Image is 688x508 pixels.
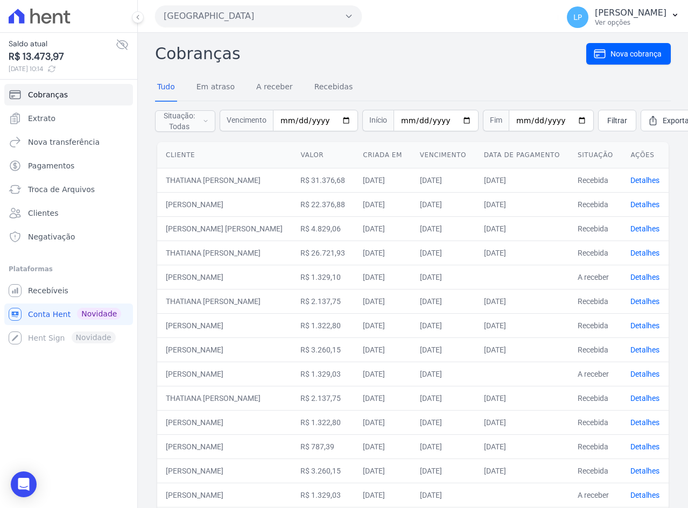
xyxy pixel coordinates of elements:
[28,184,95,195] span: Troca de Arquivos
[569,434,622,458] td: Recebida
[569,386,622,410] td: Recebida
[475,241,569,265] td: [DATE]
[28,231,75,242] span: Negativação
[630,345,659,354] a: Detalhes
[595,8,666,18] p: [PERSON_NAME]
[220,110,273,131] span: Vencimento
[4,304,133,325] a: Conta Hent Novidade
[411,386,475,410] td: [DATE]
[573,13,582,21] span: LP
[28,113,55,124] span: Extrato
[622,142,669,168] th: Ações
[292,434,354,458] td: R$ 787,39
[630,224,659,233] a: Detalhes
[595,18,666,27] p: Ver opções
[475,434,569,458] td: [DATE]
[28,137,100,147] span: Nova transferência
[569,168,622,192] td: Recebida
[610,48,662,59] span: Nova cobrança
[569,241,622,265] td: Recebida
[292,216,354,241] td: R$ 4.829,06
[162,110,196,132] span: Situação: Todas
[630,467,659,475] a: Detalhes
[354,192,411,216] td: [DATE]
[483,110,509,131] span: Fim
[598,110,636,131] a: Filtrar
[155,110,215,132] button: Situação: Todas
[157,410,292,434] td: [PERSON_NAME]
[630,370,659,378] a: Detalhes
[292,313,354,337] td: R$ 1.322,80
[411,362,475,386] td: [DATE]
[312,74,355,102] a: Recebidas
[569,142,622,168] th: Situação
[630,297,659,306] a: Detalhes
[292,265,354,289] td: R$ 1.329,10
[569,410,622,434] td: Recebida
[155,41,586,66] h2: Cobranças
[11,471,37,497] div: Open Intercom Messenger
[354,168,411,192] td: [DATE]
[475,386,569,410] td: [DATE]
[354,362,411,386] td: [DATE]
[354,410,411,434] td: [DATE]
[354,386,411,410] td: [DATE]
[354,289,411,313] td: [DATE]
[157,362,292,386] td: [PERSON_NAME]
[4,131,133,153] a: Nova transferência
[411,216,475,241] td: [DATE]
[28,309,71,320] span: Conta Hent
[9,38,116,50] span: Saldo atual
[569,337,622,362] td: Recebida
[475,289,569,313] td: [DATE]
[292,142,354,168] th: Valor
[411,313,475,337] td: [DATE]
[475,313,569,337] td: [DATE]
[569,458,622,483] td: Recebida
[411,289,475,313] td: [DATE]
[569,192,622,216] td: Recebida
[292,168,354,192] td: R$ 31.376,68
[292,241,354,265] td: R$ 26.721,93
[28,89,68,100] span: Cobranças
[411,458,475,483] td: [DATE]
[411,192,475,216] td: [DATE]
[411,168,475,192] td: [DATE]
[475,142,569,168] th: Data de pagamento
[630,249,659,257] a: Detalhes
[157,142,292,168] th: Cliente
[411,265,475,289] td: [DATE]
[292,410,354,434] td: R$ 1.322,80
[28,208,58,218] span: Clientes
[630,394,659,403] a: Detalhes
[354,265,411,289] td: [DATE]
[4,108,133,129] a: Extrato
[630,273,659,281] a: Detalhes
[411,241,475,265] td: [DATE]
[569,216,622,241] td: Recebida
[630,442,659,451] a: Detalhes
[4,155,133,177] a: Pagamentos
[157,241,292,265] td: THATIANA [PERSON_NAME]
[411,142,475,168] th: Vencimento
[157,337,292,362] td: [PERSON_NAME]
[28,285,68,296] span: Recebíveis
[292,337,354,362] td: R$ 3.260,15
[630,418,659,427] a: Detalhes
[411,337,475,362] td: [DATE]
[254,74,295,102] a: A receber
[475,337,569,362] td: [DATE]
[475,458,569,483] td: [DATE]
[194,74,237,102] a: Em atraso
[9,50,116,64] span: R$ 13.473,97
[569,483,622,507] td: A receber
[157,289,292,313] td: THATIANA [PERSON_NAME]
[630,321,659,330] a: Detalhes
[411,434,475,458] td: [DATE]
[475,192,569,216] td: [DATE]
[354,216,411,241] td: [DATE]
[157,434,292,458] td: [PERSON_NAME]
[4,179,133,200] a: Troca de Arquivos
[155,5,362,27] button: [GEOGRAPHIC_DATA]
[155,74,177,102] a: Tudo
